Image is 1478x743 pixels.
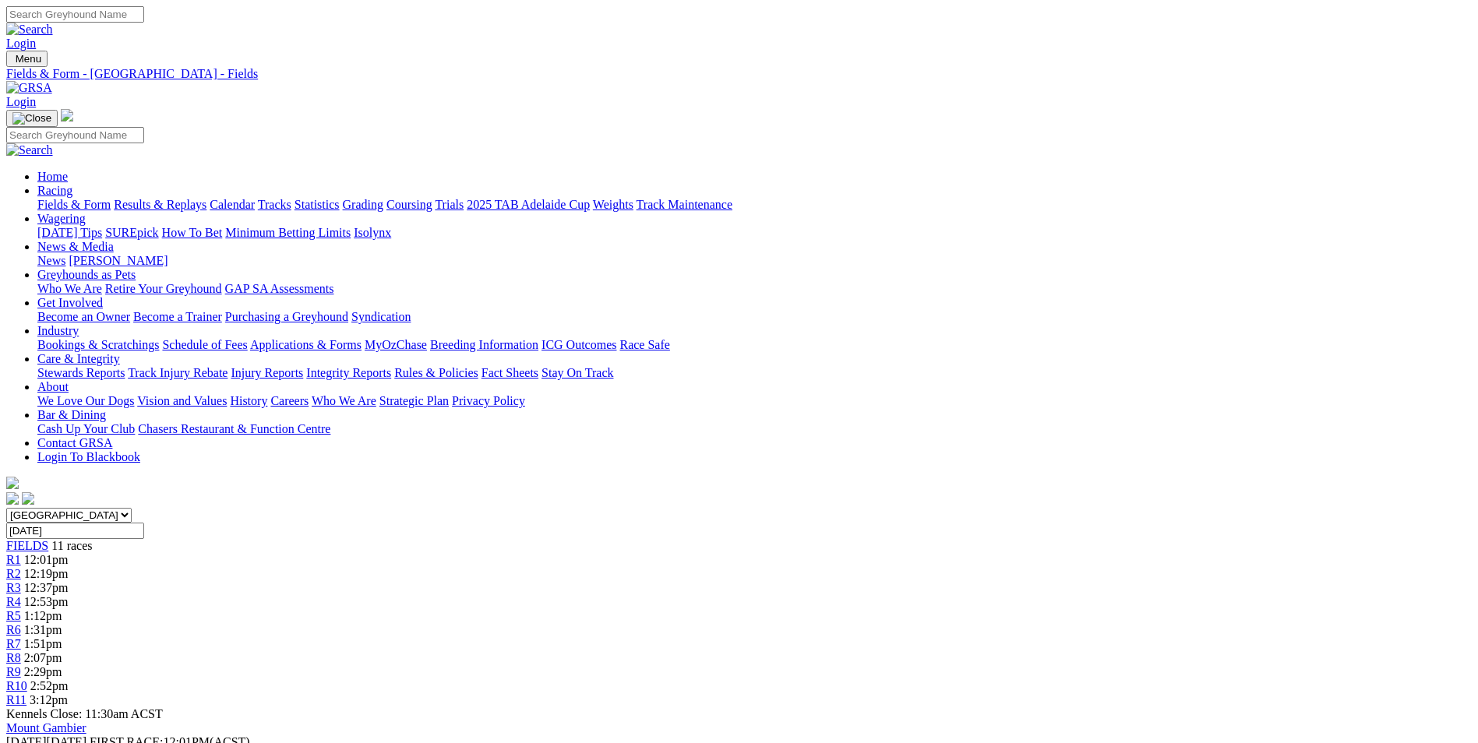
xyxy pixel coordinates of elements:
a: Breeding Information [430,338,538,351]
a: Schedule of Fees [162,338,247,351]
button: Toggle navigation [6,51,48,67]
a: Get Involved [37,296,103,309]
a: Retire Your Greyhound [105,282,222,295]
span: 11 races [51,539,92,552]
span: 1:31pm [24,623,62,636]
a: GAP SA Assessments [225,282,334,295]
a: History [230,394,267,407]
a: R10 [6,679,27,692]
span: 12:01pm [24,553,69,566]
input: Search [6,6,144,23]
a: About [37,380,69,393]
a: Industry [37,324,79,337]
a: Fact Sheets [481,366,538,379]
div: Industry [37,338,1472,352]
a: Statistics [295,198,340,211]
a: R7 [6,637,21,650]
a: How To Bet [162,226,223,239]
a: News & Media [37,240,114,253]
a: Stewards Reports [37,366,125,379]
a: Privacy Policy [452,394,525,407]
div: Care & Integrity [37,366,1472,380]
a: Home [37,170,68,183]
a: FIELDS [6,539,48,552]
span: Menu [16,53,41,65]
a: R2 [6,567,21,580]
a: Rules & Policies [394,366,478,379]
img: facebook.svg [6,492,19,505]
a: R6 [6,623,21,636]
a: R8 [6,651,21,664]
a: Isolynx [354,226,391,239]
a: Tracks [258,198,291,211]
a: We Love Our Dogs [37,394,134,407]
img: logo-grsa-white.png [61,109,73,121]
a: Calendar [210,198,255,211]
a: Integrity Reports [306,366,391,379]
div: Wagering [37,226,1472,240]
a: Trials [435,198,464,211]
div: Bar & Dining [37,422,1472,436]
a: Careers [270,394,309,407]
a: R1 [6,553,21,566]
a: Minimum Betting Limits [225,226,351,239]
a: News [37,254,65,267]
a: R5 [6,609,21,622]
input: Search [6,127,144,143]
a: MyOzChase [365,338,427,351]
a: Stay On Track [541,366,613,379]
a: Purchasing a Greyhound [225,310,348,323]
button: Toggle navigation [6,110,58,127]
span: 12:53pm [24,595,69,608]
a: Fields & Form - [GEOGRAPHIC_DATA] - Fields [6,67,1472,81]
img: twitter.svg [22,492,34,505]
a: Fields & Form [37,198,111,211]
div: Racing [37,198,1472,212]
a: Become a Trainer [133,310,222,323]
a: Bookings & Scratchings [37,338,159,351]
a: [PERSON_NAME] [69,254,168,267]
a: 2025 TAB Adelaide Cup [467,198,590,211]
a: R9 [6,665,21,678]
a: Care & Integrity [37,352,120,365]
a: Become an Owner [37,310,130,323]
span: 12:19pm [24,567,69,580]
a: Bar & Dining [37,408,106,421]
a: Chasers Restaurant & Function Centre [138,422,330,435]
a: R3 [6,581,21,594]
a: SUREpick [105,226,158,239]
span: 2:52pm [30,679,69,692]
a: R4 [6,595,21,608]
a: Grading [343,198,383,211]
input: Select date [6,523,144,539]
a: Contact GRSA [37,436,112,449]
div: Get Involved [37,310,1472,324]
img: logo-grsa-white.png [6,477,19,489]
img: GRSA [6,81,52,95]
a: Vision and Values [137,394,227,407]
img: Search [6,23,53,37]
a: Injury Reports [231,366,303,379]
a: Coursing [386,198,432,211]
span: Kennels Close: 11:30am ACST [6,707,163,720]
a: Login [6,37,36,50]
span: 2:07pm [24,651,62,664]
div: News & Media [37,254,1472,268]
span: 1:12pm [24,609,62,622]
img: Close [12,112,51,125]
span: 3:12pm [30,693,68,706]
a: Applications & Forms [250,338,362,351]
a: [DATE] Tips [37,226,102,239]
a: Login [6,95,36,108]
a: Track Injury Rebate [128,366,228,379]
a: Track Maintenance [637,198,732,211]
